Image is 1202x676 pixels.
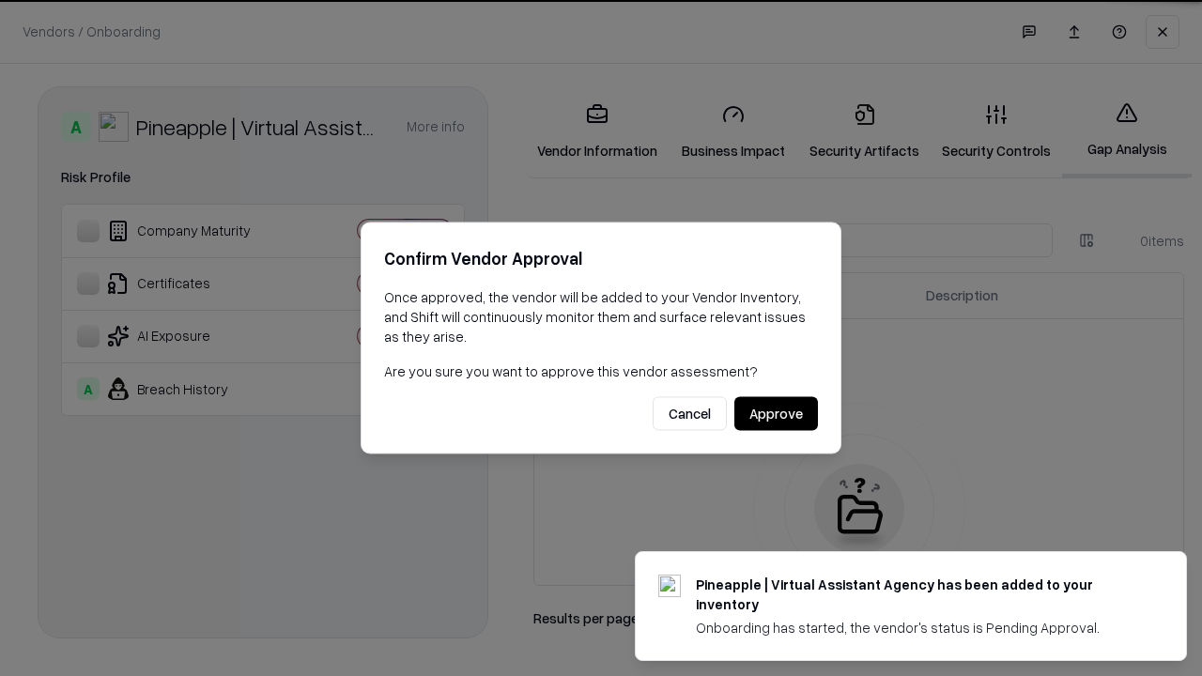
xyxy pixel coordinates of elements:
div: Onboarding has started, the vendor's status is Pending Approval. [696,618,1141,638]
img: trypineapple.com [658,575,681,597]
div: Pineapple | Virtual Assistant Agency has been added to your inventory [696,575,1141,614]
p: Are you sure you want to approve this vendor assessment? [384,361,818,381]
h2: Confirm Vendor Approval [384,245,818,272]
button: Approve [734,397,818,431]
button: Cancel [653,397,727,431]
p: Once approved, the vendor will be added to your Vendor Inventory, and Shift will continuously mon... [384,287,818,346]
